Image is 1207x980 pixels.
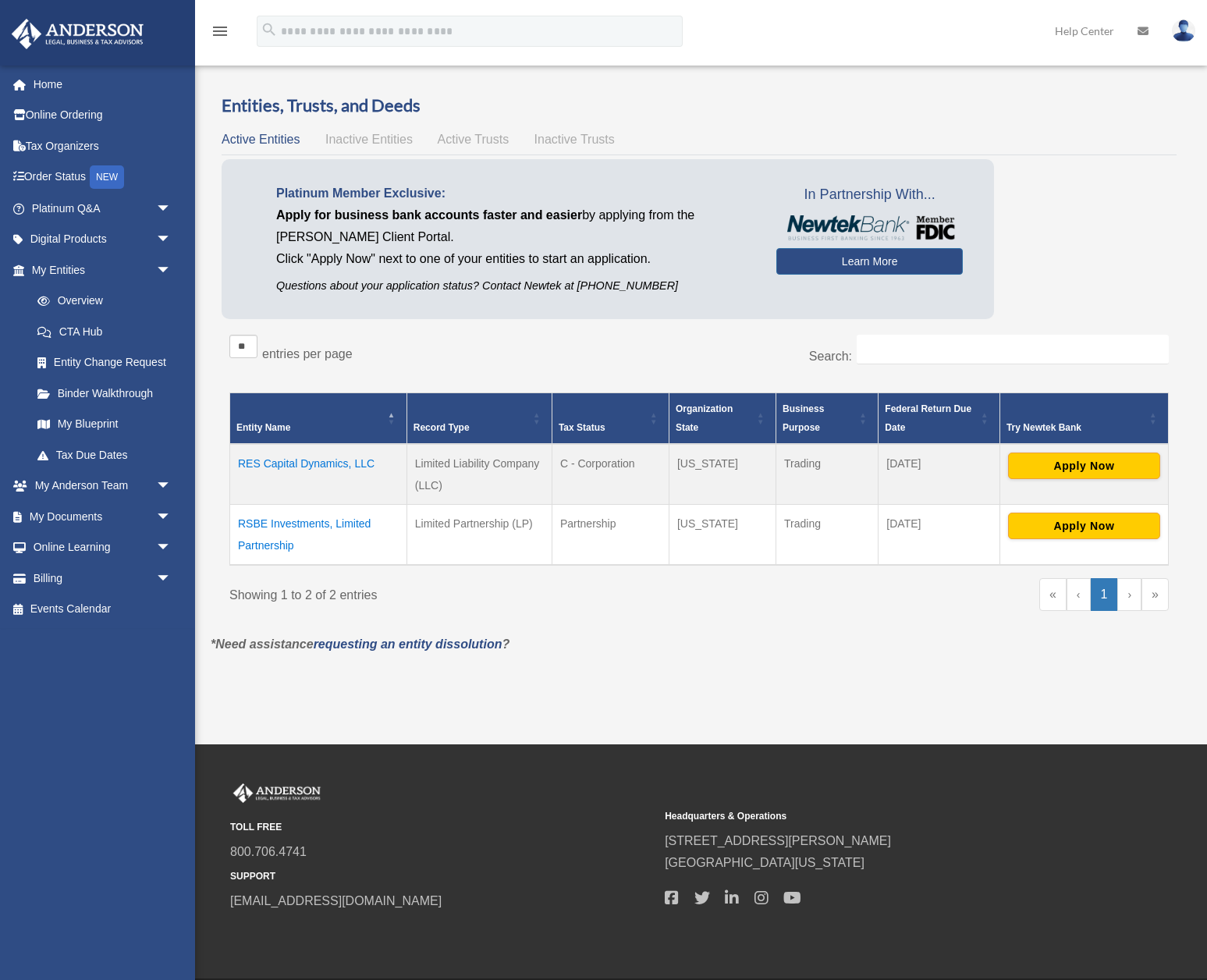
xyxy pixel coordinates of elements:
[156,224,187,256] span: arrow_drop_down
[156,563,187,595] span: arrow_drop_down
[406,444,552,505] td: Limited Liability Company (LLC)
[1172,20,1195,42] img: User Pic
[879,392,1000,444] th: Federal Return Due Date: Activate to sort
[156,193,187,225] span: arrow_drop_down
[314,637,502,651] a: requesting an entity dissolution
[276,204,753,248] p: by applying from the [PERSON_NAME] Client Portal.
[156,501,187,533] span: arrow_drop_down
[276,248,753,270] p: Click "Apply Now" next to one of your entities to start an application.
[22,409,187,440] a: My Blueprint
[879,504,1000,565] td: [DATE]
[211,27,229,41] a: menu
[665,856,864,869] a: [GEOGRAPHIC_DATA][US_STATE]
[230,783,324,804] img: Anderson Advisors Platinum Portal
[276,183,753,204] p: Platinum Member Exclusive:
[11,470,195,502] a: My Anderson Teamarrow_drop_down
[230,444,407,505] td: RES Capital Dynamics, LLC
[230,868,654,885] small: SUPPORT
[230,894,442,907] a: [EMAIL_ADDRESS][DOMAIN_NAME]
[1117,578,1141,611] a: Next
[11,532,195,563] a: Online Learningarrow_drop_down
[90,165,124,189] div: NEW
[22,316,187,347] a: CTA Hub
[1006,418,1145,437] div: Try Newtek Bank
[1141,578,1169,611] a: Last
[776,504,879,565] td: Trading
[11,162,195,194] a: Order StatusNEW
[325,133,413,146] span: Inactive Entities
[11,563,195,594] a: Billingarrow_drop_down
[22,378,187,409] a: Binder Walkthrough
[776,183,963,208] span: In Partnership With...
[406,504,552,565] td: Limited Partnership (LP)
[1067,578,1091,611] a: Previous
[1008,453,1160,479] button: Apply Now
[552,444,669,505] td: C - Corporation
[230,392,407,444] th: Entity Name: Activate to invert sorting
[534,133,615,146] span: Inactive Trusts
[236,422,290,433] span: Entity Name
[222,94,1177,118] h3: Entities, Trusts, and Deeds
[22,439,187,470] a: Tax Due Dates
[414,422,470,433] span: Record Type
[230,504,407,565] td: RSBE Investments, Limited Partnership
[1091,578,1118,611] a: 1
[230,819,654,836] small: TOLL FREE
[559,422,605,433] span: Tax Status
[783,403,824,433] span: Business Purpose
[879,444,1000,505] td: [DATE]
[438,133,509,146] span: Active Trusts
[222,133,300,146] span: Active Entities
[7,19,148,49] img: Anderson Advisors Platinum Portal
[776,392,879,444] th: Business Purpose: Activate to sort
[261,21,278,38] i: search
[276,276,753,296] p: Questions about your application status? Contact Newtek at [PHONE_NUMBER]
[669,504,776,565] td: [US_STATE]
[776,248,963,275] a: Learn More
[809,350,852,363] label: Search:
[11,193,195,224] a: Platinum Q&Aarrow_drop_down
[230,845,307,858] a: 800.706.4741
[776,444,879,505] td: Trading
[784,215,955,240] img: NewtekBankLogoSM.png
[262,347,353,360] label: entries per page
[22,347,187,378] a: Entity Change Request
[885,403,971,433] span: Federal Return Due Date
[665,808,1088,825] small: Headquarters & Operations
[1039,578,1067,611] a: First
[669,444,776,505] td: [US_STATE]
[156,470,187,502] span: arrow_drop_down
[11,100,195,131] a: Online Ordering
[11,130,195,162] a: Tax Organizers
[552,392,669,444] th: Tax Status: Activate to sort
[665,834,891,847] a: [STREET_ADDRESS][PERSON_NAME]
[11,69,195,100] a: Home
[11,501,195,532] a: My Documentsarrow_drop_down
[669,392,776,444] th: Organization State: Activate to sort
[676,403,733,433] span: Organization State
[229,578,687,606] div: Showing 1 to 2 of 2 entries
[11,594,195,625] a: Events Calendar
[211,637,509,651] em: *Need assistance ?
[156,532,187,564] span: arrow_drop_down
[22,286,179,317] a: Overview
[999,392,1168,444] th: Try Newtek Bank : Activate to sort
[406,392,552,444] th: Record Type: Activate to sort
[276,208,582,222] span: Apply for business bank accounts faster and easier
[11,254,187,286] a: My Entitiesarrow_drop_down
[11,224,195,255] a: Digital Productsarrow_drop_down
[156,254,187,286] span: arrow_drop_down
[1008,513,1160,539] button: Apply Now
[552,504,669,565] td: Partnership
[211,22,229,41] i: menu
